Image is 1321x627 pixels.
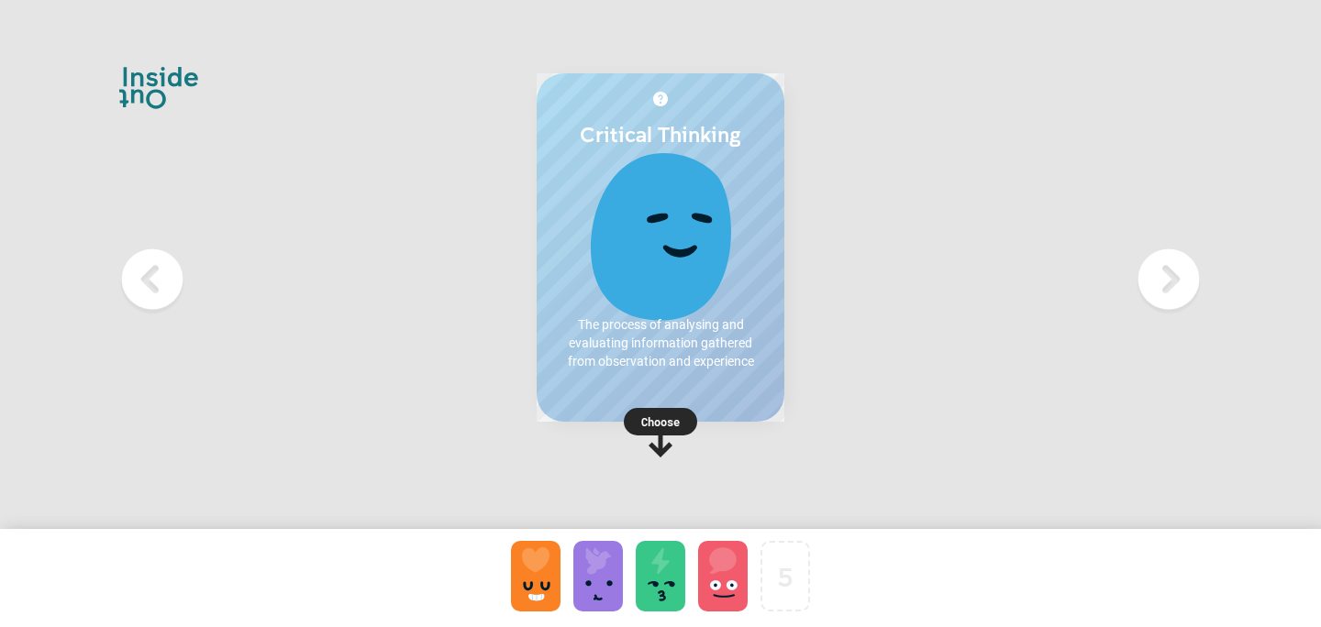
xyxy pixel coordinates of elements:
[555,315,766,370] p: The process of analysing and evaluating information gathered from observation and experience
[116,243,189,316] img: Previous
[653,92,668,106] img: More about Critical Thinking
[1132,243,1205,316] img: Next
[537,412,784,431] p: Choose
[555,121,766,147] h2: Critical Thinking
